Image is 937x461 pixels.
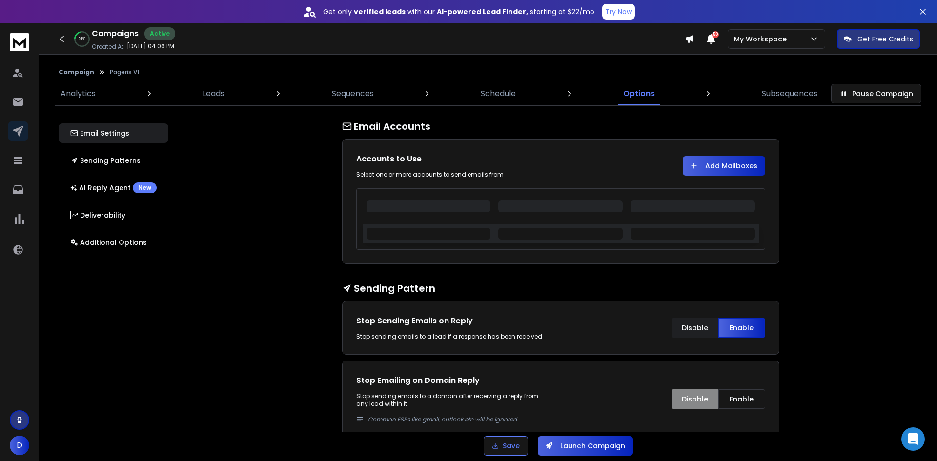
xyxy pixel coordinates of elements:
strong: AI-powered Lead Finder, [437,7,528,17]
p: Get Free Credits [857,34,913,44]
h1: Stop Emailing on Domain Reply [356,375,551,386]
button: D [10,436,29,455]
p: [DATE] 04:06 PM [127,42,174,50]
button: Additional Options [59,233,168,252]
button: Launch Campaign [538,436,633,456]
div: Active [144,27,175,40]
p: My Workspace [734,34,791,44]
div: Select one or more accounts to send emails from [356,171,551,179]
p: 21 % [79,36,85,42]
button: Pause Campaign [831,84,921,103]
p: Try Now [605,7,632,17]
p: Common ESPs like gmail, outlook etc will be ignored [368,416,551,423]
h1: Campaigns [92,28,139,40]
p: Sending Patterns [70,156,141,165]
p: Options [623,88,655,100]
button: Deliverability [59,205,168,225]
button: Campaign [59,68,94,76]
a: Sequences [326,82,380,105]
h1: Accounts to Use [356,153,551,165]
p: Sequences [332,88,374,100]
p: Schedule [481,88,516,100]
button: Disable [672,318,718,338]
a: Schedule [475,82,522,105]
div: Stop sending emails to a lead if a response has been received [356,333,551,341]
button: Enable [718,318,765,338]
p: Leads [203,88,224,100]
h1: Sending Pattern [342,281,779,295]
div: New [133,182,157,193]
p: Deliverability [70,210,125,220]
p: Additional Options [70,238,147,247]
p: Analytics [61,88,96,100]
button: Disable [672,389,718,409]
button: Add Mailboxes [683,156,765,176]
p: Email Settings [70,128,129,138]
a: Subsequences [756,82,823,105]
p: Get only with our starting at $22/mo [323,7,594,17]
button: Sending Patterns [59,151,168,170]
p: Stop sending emails to a domain after receiving a reply from any lead within it [356,392,551,423]
p: Subsequences [762,88,817,100]
button: Enable [718,389,765,409]
a: Leads [197,82,230,105]
p: Pageris V1 [110,68,139,76]
button: Email Settings [59,123,168,143]
div: Open Intercom Messenger [901,427,925,451]
h1: Email Accounts [342,120,779,133]
p: AI Reply Agent [70,182,157,193]
button: Try Now [602,4,635,20]
h1: Stop Sending Emails on Reply [356,315,551,327]
a: Analytics [55,82,102,105]
strong: verified leads [354,7,406,17]
a: Options [617,82,661,105]
button: Save [484,436,528,456]
p: Created At: [92,43,125,51]
span: 50 [712,31,719,38]
img: logo [10,33,29,51]
button: Get Free Credits [837,29,920,49]
button: AI Reply AgentNew [59,178,168,198]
